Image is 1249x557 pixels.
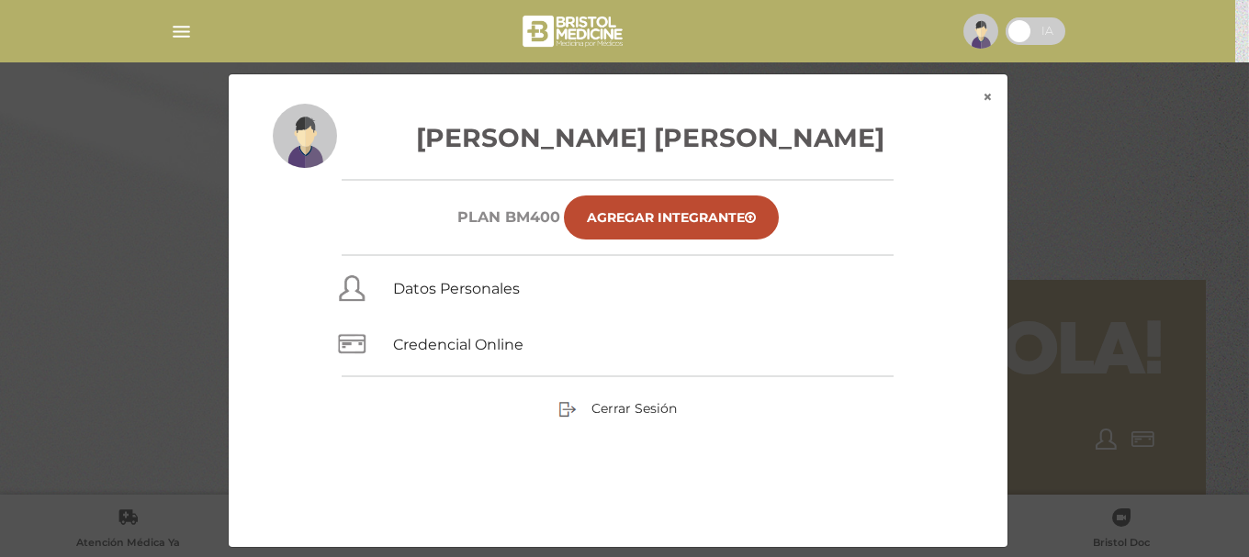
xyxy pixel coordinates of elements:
[564,195,779,240] a: Agregar Integrante
[393,280,520,297] a: Datos Personales
[273,104,337,168] img: profile-placeholder.svg
[558,400,677,417] a: Cerrar Sesión
[273,118,963,157] h3: [PERSON_NAME] [PERSON_NAME]
[170,20,193,43] img: Cober_menu-lines-white.svg
[393,336,523,353] a: Credencial Online
[963,14,998,49] img: profile-placeholder.svg
[968,74,1007,120] button: ×
[591,400,677,417] span: Cerrar Sesión
[457,208,560,226] h6: Plan BM400
[558,400,577,418] img: sign-out.png
[520,9,629,53] img: bristol-medicine-blanco.png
